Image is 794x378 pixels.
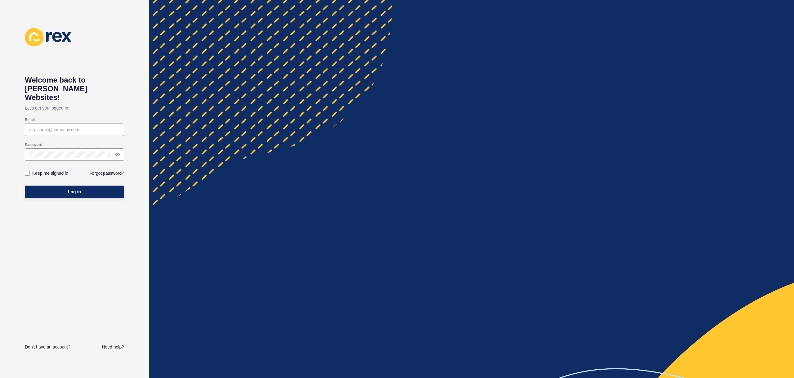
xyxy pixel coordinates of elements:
[25,102,124,114] p: Let's get you logged in.
[25,142,42,147] label: Password
[29,127,120,133] input: e.g. name@company.com
[25,117,35,122] label: Email
[32,170,68,176] label: Keep me signed in
[68,189,81,195] span: Log in
[89,170,124,176] a: Forgot password?
[25,344,70,350] a: Don't have an account?
[102,344,124,350] a: Need help?
[25,186,124,198] button: Log in
[25,76,124,102] h1: Welcome back to [PERSON_NAME] Websites!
